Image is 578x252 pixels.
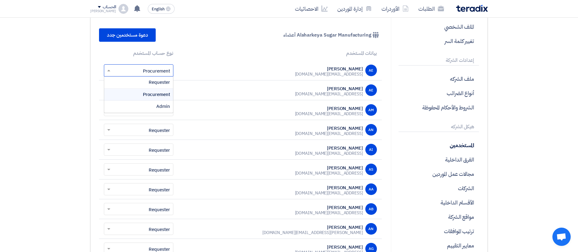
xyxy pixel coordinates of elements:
[399,210,479,224] p: مواقع الشركة
[456,5,488,12] img: Teradix logo
[399,55,479,66] p: إعدادات الشركة
[295,91,363,97] div: [EMAIL_ADDRESS][DOMAIN_NAME]
[103,5,116,10] div: الحساب
[295,145,363,151] div: [PERSON_NAME]
[413,2,449,16] a: الطلبات
[262,230,363,236] div: [PERSON_NAME][EMAIL_ADDRESS][DOMAIN_NAME]
[90,9,116,13] div: [PERSON_NAME]
[290,2,332,16] a: الاحصائيات
[552,228,571,246] div: Open chat
[295,151,363,156] div: [EMAIL_ADDRESS][DOMAIN_NAME]
[119,4,128,14] img: profile_test.png
[152,7,165,11] span: English
[156,103,170,110] span: Admin
[399,167,479,181] p: مجالات عمل الموردين
[295,72,363,77] div: [EMAIL_ADDRESS][DOMAIN_NAME]
[262,225,363,230] div: [PERSON_NAME]
[295,190,363,196] div: [EMAIL_ADDRESS][DOMAIN_NAME]
[295,171,363,176] div: [EMAIL_ADDRESS][DOMAIN_NAME]
[365,203,377,215] div: AB
[283,31,381,39] div: Alsharkeya Sugar Manufacturing أعضاء
[399,86,479,100] p: أنواع الضرائب
[149,79,170,86] span: Requester
[295,131,363,137] div: [EMAIL_ADDRESS][DOMAIN_NAME]
[148,4,175,14] button: English
[399,100,479,115] p: الشروط والأحكام المحفوظة
[295,106,363,111] div: [PERSON_NAME]
[295,210,363,216] div: [EMAIL_ADDRESS][DOMAIN_NAME]
[365,65,377,76] div: AE
[399,20,479,34] p: الملف الشخصي
[295,244,363,250] div: [PERSON_NAME]
[143,91,170,98] span: Procurement
[399,122,479,132] p: هيكل الشركه
[295,66,363,72] div: [PERSON_NAME]
[399,34,479,48] p: تغيير كلمة السر
[399,224,479,238] p: ترتيب الموافقات
[295,111,363,117] div: [EMAIL_ADDRESS][DOMAIN_NAME]
[332,2,377,16] a: إدارة الموردين
[99,28,156,42] a: دعوة مستخدمين جدد
[399,195,479,210] p: الأقسام الداخلية
[377,2,413,16] a: الأوردرات
[399,72,479,86] p: ملف الشركه
[295,86,363,91] div: [PERSON_NAME]
[365,124,377,136] div: AN
[99,46,178,61] th: نوع حساب المستخدم
[399,181,479,195] p: الشركات
[295,165,363,171] div: [PERSON_NAME]
[365,104,377,116] div: AM
[365,223,377,235] div: AN
[365,183,377,195] div: AA
[365,144,377,155] div: AI
[399,138,479,152] p: المستخدمين
[295,185,363,190] div: [PERSON_NAME]
[295,205,363,210] div: [PERSON_NAME]
[365,84,377,96] div: AE
[399,152,479,167] p: الفرق الداخلية
[295,126,363,131] div: [PERSON_NAME]
[365,164,377,175] div: AS
[178,46,382,61] th: بيانات المستخدم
